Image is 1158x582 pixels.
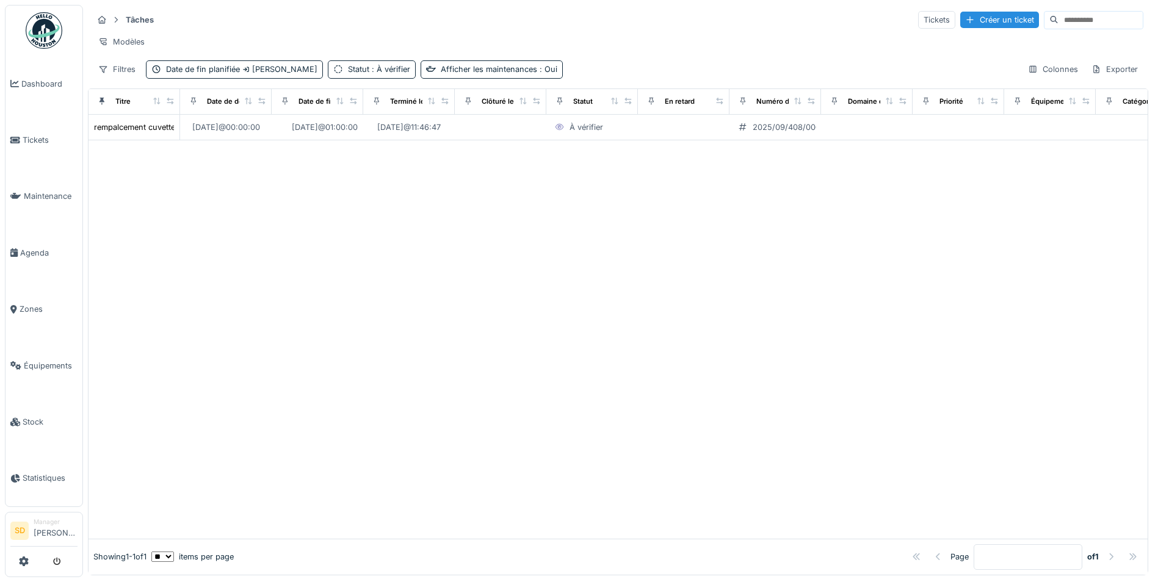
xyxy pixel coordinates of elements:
div: Terminé le [390,96,425,107]
div: Showing 1 - 1 of 1 [93,551,147,562]
div: Date de fin planifiée [299,96,365,107]
a: Stock [5,393,82,450]
span: [PERSON_NAME] [240,65,317,74]
a: SD Manager[PERSON_NAME] [10,517,78,547]
strong: of 1 [1087,551,1099,562]
div: Page [950,551,969,562]
div: Créer un ticket [960,12,1039,28]
div: Date de début planifiée [207,96,284,107]
div: Statut [348,63,410,75]
span: Maintenance [24,190,78,202]
a: Statistiques [5,450,82,506]
div: [DATE] @ 00:00:00 [192,121,260,133]
span: Dashboard [21,78,78,90]
div: Colonnes [1022,60,1084,78]
div: 2025/09/408/00649 [753,121,830,133]
div: Afficher les maintenances [441,63,557,75]
div: [DATE] @ 01:00:00 [292,121,358,133]
a: Équipements [5,337,82,393]
div: Titre [115,96,131,107]
div: [DATE] @ 11:46:47 [377,121,441,133]
span: Équipements [24,360,78,372]
div: À vérifier [570,121,603,133]
span: Stock [23,416,78,428]
div: Numéro de ticket [756,96,814,107]
div: Tickets [918,11,955,29]
span: Zones [20,303,78,315]
div: Clôturé le [482,96,514,107]
span: Tickets [23,134,78,146]
div: Exporter [1086,60,1143,78]
div: items per page [151,551,234,562]
span: Statistiques [23,472,78,484]
div: Domaine d'expertise [848,96,917,107]
div: rempalcement cuvette toilettes homme [94,121,236,133]
div: Filtres [93,60,141,78]
div: Équipement [1031,96,1071,107]
a: Zones [5,281,82,337]
a: Maintenance [5,168,82,225]
div: Manager [34,517,78,526]
span: : À vérifier [369,65,410,74]
a: Tickets [5,112,82,168]
strong: Tâches [121,14,159,26]
li: SD [10,522,29,540]
div: Modèles [93,33,150,51]
div: Date de fin planifiée [166,63,317,75]
img: Badge_color-CXgf-gQk.svg [26,12,62,49]
div: Statut [573,96,593,107]
a: Agenda [5,225,82,281]
span: : Oui [537,65,557,74]
a: Dashboard [5,56,82,112]
li: [PERSON_NAME] [34,517,78,544]
div: En retard [665,96,695,107]
span: Agenda [20,247,78,259]
div: Priorité [939,96,963,107]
